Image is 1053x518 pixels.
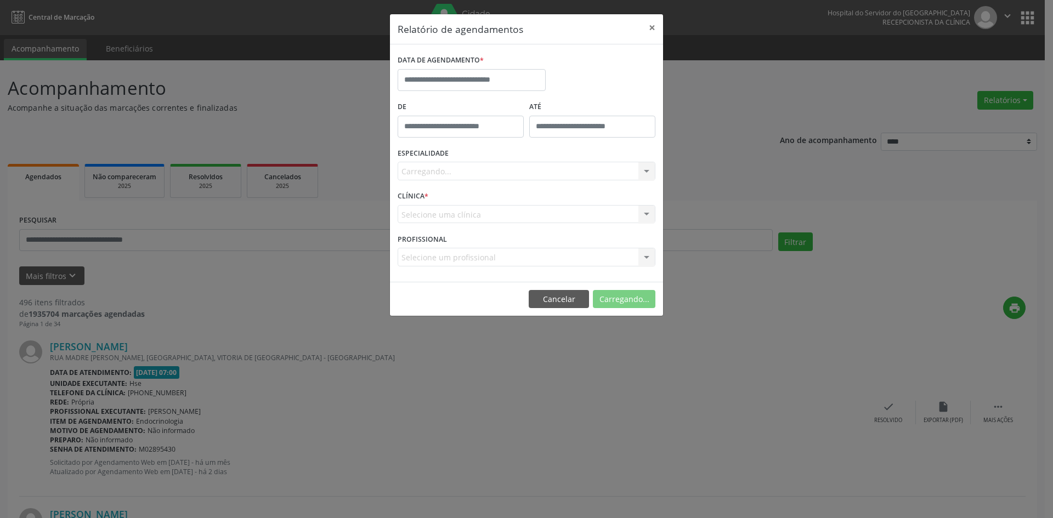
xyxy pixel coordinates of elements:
button: Carregando... [593,290,655,309]
button: Close [641,14,663,41]
label: PROFISSIONAL [398,231,447,248]
label: De [398,99,524,116]
h5: Relatório de agendamentos [398,22,523,36]
label: DATA DE AGENDAMENTO [398,52,484,69]
label: ATÉ [529,99,655,116]
label: ESPECIALIDADE [398,145,449,162]
label: CLÍNICA [398,188,428,205]
button: Cancelar [529,290,589,309]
